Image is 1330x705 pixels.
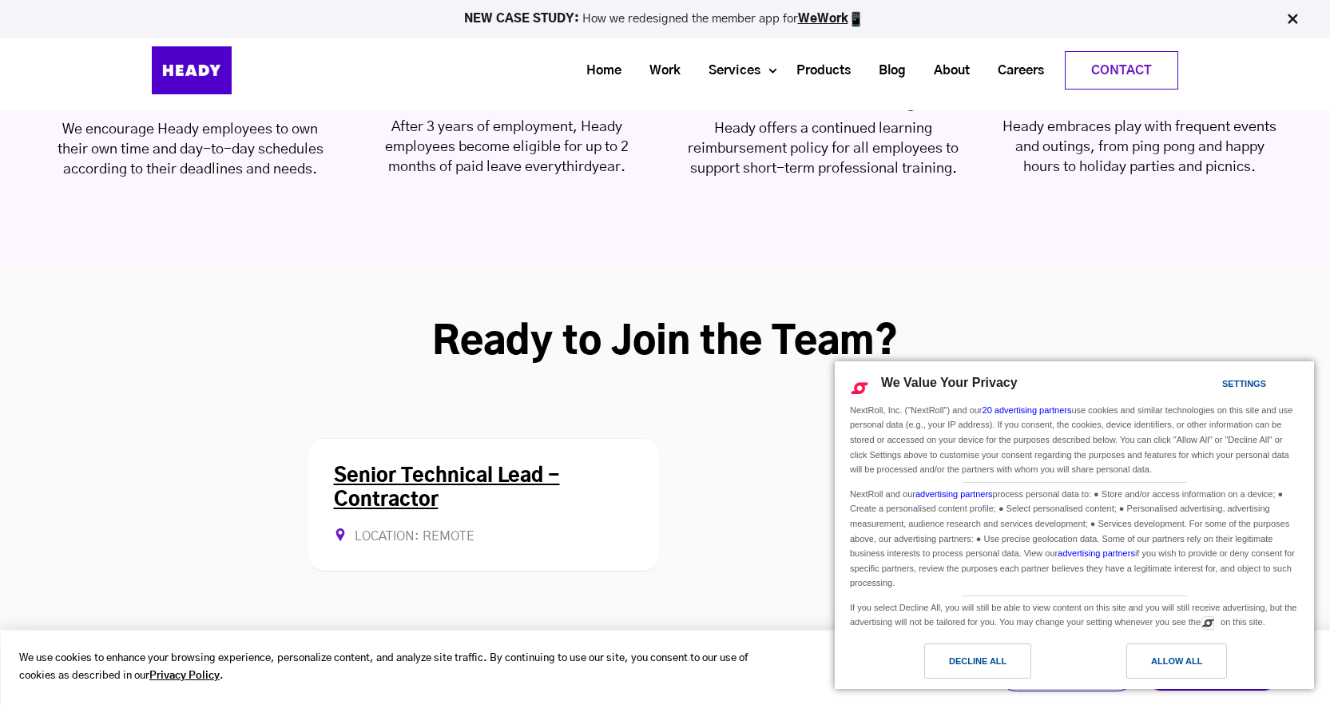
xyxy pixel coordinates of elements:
div: NextRoll and our process personal data to: ● Store and/or access information on a device; ● Creat... [847,483,1302,592]
p: How we redesigned the member app for [7,11,1323,27]
div: Settings [1222,375,1266,392]
div: After 3 years of employment, Heady employees become eligible for up to 2 months of paid leave eve... [368,117,645,177]
a: Contact [1066,52,1177,89]
a: advertising partners [1058,548,1135,558]
a: 20 advertising partners [983,405,1072,415]
a: advertising partners [915,489,993,499]
a: Blog [859,56,914,86]
a: About [914,56,978,86]
span: We Value Your Privacy [881,376,1018,389]
a: Senior Technical Lead - Contractor [334,467,560,510]
a: Products [776,56,859,86]
div: Navigation Menu [272,51,1178,90]
a: Careers [978,56,1052,86]
div: We encourage Heady employees to own their own time and day-to-day schedules according to their de... [52,120,328,180]
div: Decline All [949,652,1006,670]
img: app emoji [848,11,864,27]
span: third [562,160,592,174]
div: NextRoll, Inc. ("NextRoll") and our use cookies and similar technologies on this site and use per... [847,401,1302,479]
h2: Ready to Join the Team? [152,319,1178,367]
div: Heady embraces play with frequent events and outings, from ping pong and happy hours to holiday p... [1002,117,1278,177]
p: We use cookies to enhance your browsing experience, personalize content, and analyze site traffic... [19,650,779,687]
img: Close Bar [1284,11,1300,27]
div: If you select Decline All, you will still be able to view content on this site and you will still... [847,596,1302,631]
a: Home [566,56,629,86]
div: Heady offers a continued learning reimbursement policy for all employees to support short-term pr... [685,119,962,179]
a: Settings [1194,371,1233,400]
div: Location: Remote [334,528,633,545]
strong: NEW CASE STUDY: [464,13,582,25]
div: Allow All [1151,652,1202,670]
a: Allow All [1074,643,1304,687]
a: Decline All [844,643,1074,687]
a: Services [689,56,768,86]
a: Work [629,56,689,86]
img: Heady_Logo_Web-01 (1) [152,46,232,94]
a: Privacy Policy [149,667,220,686]
a: WeWork [798,13,848,25]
